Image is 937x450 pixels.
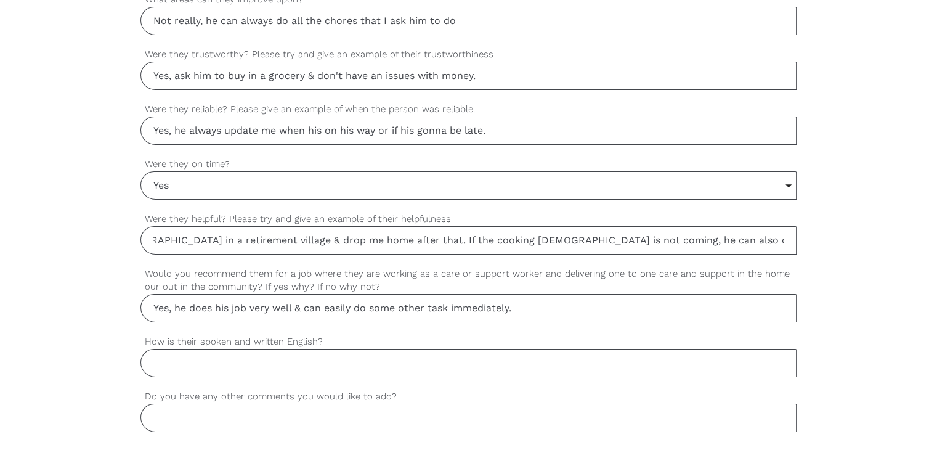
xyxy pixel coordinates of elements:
[140,335,797,349] label: How is their spoken and written English?
[140,267,797,294] label: Would you recommend them for a job where they are working as a care or support worker and deliver...
[140,390,797,404] label: Do you have any other comments you would like to add?
[140,212,797,226] label: Were they helpful? Please try and give an example of their helpfulness
[140,102,797,117] label: Were they reliable? Please give an example of when the person was reliable.
[140,157,797,171] label: Were they on time?
[140,47,797,62] label: Were they trustworthy? Please try and give an example of their trustworthiness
